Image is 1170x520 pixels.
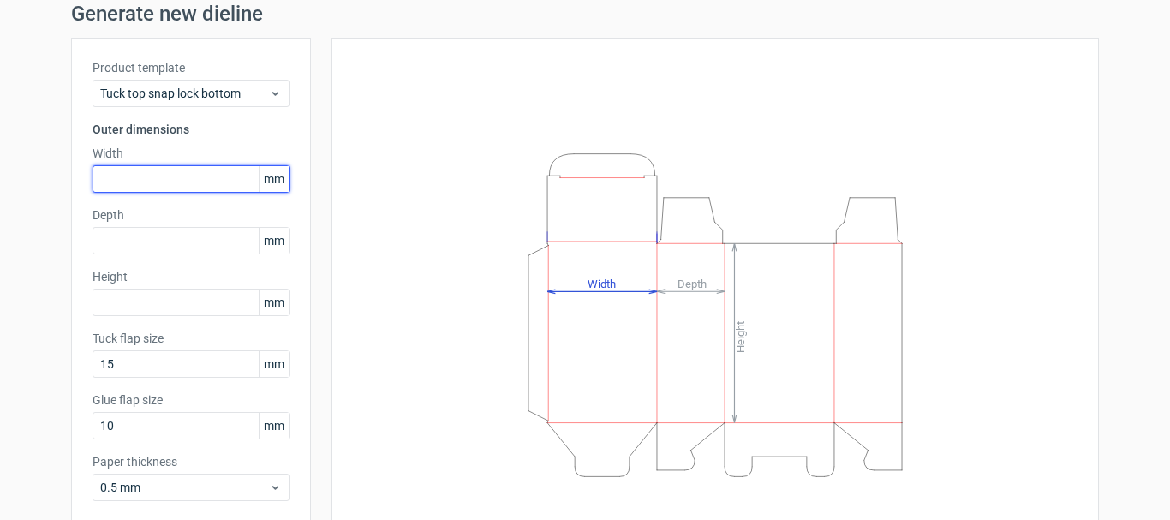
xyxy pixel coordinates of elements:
h3: Outer dimensions [93,121,290,138]
span: mm [259,166,289,192]
label: Width [93,145,290,162]
tspan: Width [588,277,616,290]
label: Glue flap size [93,391,290,409]
label: Tuck flap size [93,330,290,347]
label: Paper thickness [93,453,290,470]
tspan: Height [734,320,747,352]
label: Height [93,268,290,285]
span: Tuck top snap lock bottom [100,85,269,102]
span: mm [259,413,289,439]
label: Depth [93,206,290,224]
span: mm [259,228,289,254]
tspan: Depth [678,277,707,290]
span: mm [259,290,289,315]
label: Product template [93,59,290,76]
span: mm [259,351,289,377]
h1: Generate new dieline [71,3,1099,24]
span: 0.5 mm [100,479,269,496]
